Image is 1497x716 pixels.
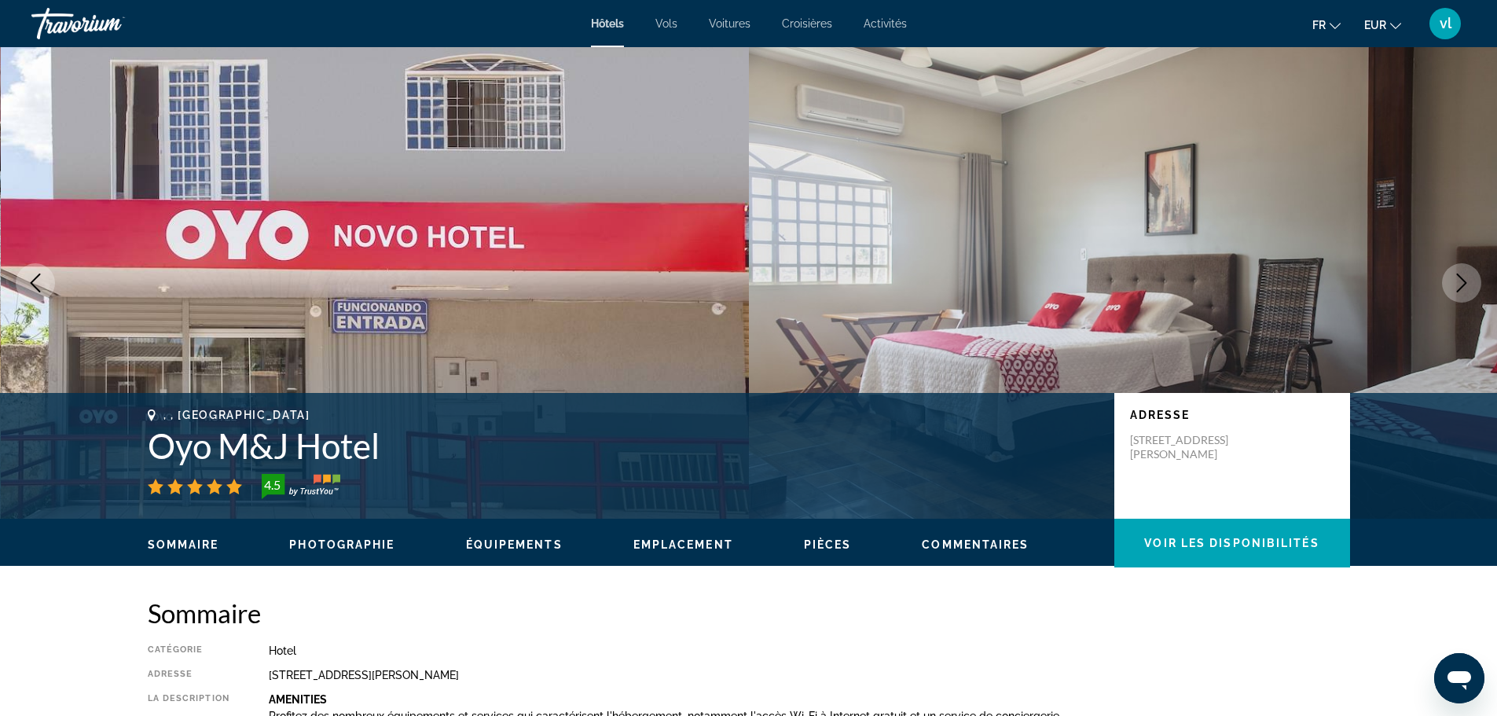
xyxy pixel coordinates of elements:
button: Previous image [16,263,55,303]
button: Voir les disponibilités [1114,519,1350,567]
button: Pièces [804,538,852,552]
a: Croisières [782,17,832,30]
h2: Sommaire [148,597,1350,629]
span: Sommaire [148,538,219,551]
div: Hotel [269,644,1350,657]
span: Voir les disponibilités [1144,537,1319,549]
div: Catégorie [148,644,229,657]
a: Hôtels [591,17,624,30]
span: Commentaires [922,538,1029,551]
button: Change language [1312,13,1341,36]
p: [STREET_ADDRESS][PERSON_NAME] [1130,433,1256,461]
button: Équipements [466,538,563,552]
span: Pièces [804,538,852,551]
div: 4.5 [257,475,288,494]
span: , , [GEOGRAPHIC_DATA] [163,409,310,421]
a: Voitures [709,17,750,30]
button: Commentaires [922,538,1029,552]
button: Next image [1442,263,1481,303]
span: fr [1312,19,1326,31]
span: vl [1440,16,1451,31]
span: Emplacement [633,538,733,551]
button: User Menu [1425,7,1466,40]
a: Travorium [31,3,189,44]
h1: Oyo M&J Hotel [148,425,1099,466]
button: Change currency [1364,13,1401,36]
button: Emplacement [633,538,733,552]
button: Sommaire [148,538,219,552]
a: Vols [655,17,677,30]
p: Adresse [1130,409,1334,421]
iframe: Bouton de lancement de la fenêtre de messagerie [1434,653,1484,703]
span: Photographie [289,538,394,551]
div: [STREET_ADDRESS][PERSON_NAME] [269,669,1350,681]
button: Photographie [289,538,394,552]
b: Amenities [269,693,327,706]
a: Activités [864,17,907,30]
img: trustyou-badge-hor.svg [262,474,340,499]
span: EUR [1364,19,1386,31]
div: Adresse [148,669,229,681]
span: Équipements [466,538,563,551]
